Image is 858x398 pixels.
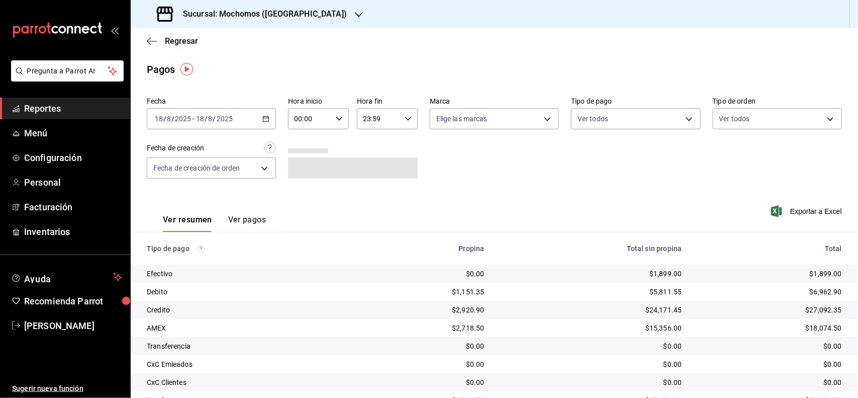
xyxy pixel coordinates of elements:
div: $6,962.90 [698,287,842,297]
div: $0.00 [500,341,682,351]
div: $24,171.45 [500,305,682,315]
span: Sugerir nueva función [12,383,122,394]
div: Debito [147,287,350,297]
a: Pregunta a Parrot AI [7,73,124,84]
span: Regresar [165,36,198,46]
label: Fecha [147,98,276,105]
span: Ver todos [719,114,750,124]
span: [PERSON_NAME] [24,319,122,333]
div: $2,920.90 [366,305,485,315]
button: Regresar [147,36,198,46]
span: Menú [24,126,122,140]
div: Total [698,245,842,253]
div: $1,899.00 [500,269,682,279]
button: Exportar a Excel [773,205,842,217]
span: Fecha de creación de orden [153,163,240,173]
span: / [205,115,208,123]
div: $0.00 [698,341,842,351]
input: ---- [216,115,233,123]
div: Transferencia [147,341,350,351]
span: Ver todos [578,114,608,124]
svg: Los pagos realizados con Pay y otras terminales son montos brutos. [198,245,205,252]
div: AMEX [147,323,350,333]
label: Marca [430,98,559,105]
div: $0.00 [366,341,485,351]
span: Personal [24,176,122,189]
button: Pregunta a Parrot AI [11,60,124,82]
img: Tooltip marker [180,63,193,75]
label: Tipo de pago [571,98,700,105]
label: Hora inicio [288,98,349,105]
div: $15,356.00 [500,323,682,333]
h3: Sucursal: Mochomos ([GEOGRAPHIC_DATA]) [175,8,347,20]
span: Ayuda [24,271,109,283]
button: Ver resumen [163,215,212,232]
div: $0.00 [366,377,485,387]
div: Pagos [147,62,175,77]
div: $18,074.50 [698,323,842,333]
label: Hora fin [357,98,418,105]
div: Credito [147,305,350,315]
div: $0.00 [500,377,682,387]
span: / [213,115,216,123]
div: $0.00 [698,377,842,387]
span: / [171,115,174,123]
button: open_drawer_menu [111,26,119,34]
label: Tipo de orden [713,98,842,105]
div: Propina [366,245,485,253]
div: $0.00 [366,269,485,279]
input: -- [154,115,163,123]
span: Pregunta a Parrot AI [27,66,108,76]
div: CxC Emleados [147,359,350,369]
input: -- [196,115,205,123]
span: - [193,115,195,123]
div: Tipo de pago [147,245,350,253]
div: $27,092.35 [698,305,842,315]
div: $1,151.35 [366,287,485,297]
span: Recomienda Parrot [24,294,122,308]
span: Reportes [24,102,122,115]
div: $0.00 [500,359,682,369]
div: Fecha de creación [147,143,204,153]
div: $0.00 [366,359,485,369]
input: ---- [174,115,192,123]
input: -- [208,115,213,123]
input: -- [166,115,171,123]
span: Inventarios [24,225,122,238]
span: Elige las marcas [436,114,488,124]
span: / [163,115,166,123]
div: navigation tabs [163,215,266,232]
div: $5,811.55 [500,287,682,297]
div: CxC Clientes [147,377,350,387]
span: Facturación [24,200,122,214]
div: $0.00 [698,359,842,369]
div: $1,899.00 [698,269,842,279]
div: Total sin propina [500,245,682,253]
button: Ver pagos [228,215,266,232]
div: $2,718.50 [366,323,485,333]
div: Efectivo [147,269,350,279]
span: Configuración [24,151,122,165]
